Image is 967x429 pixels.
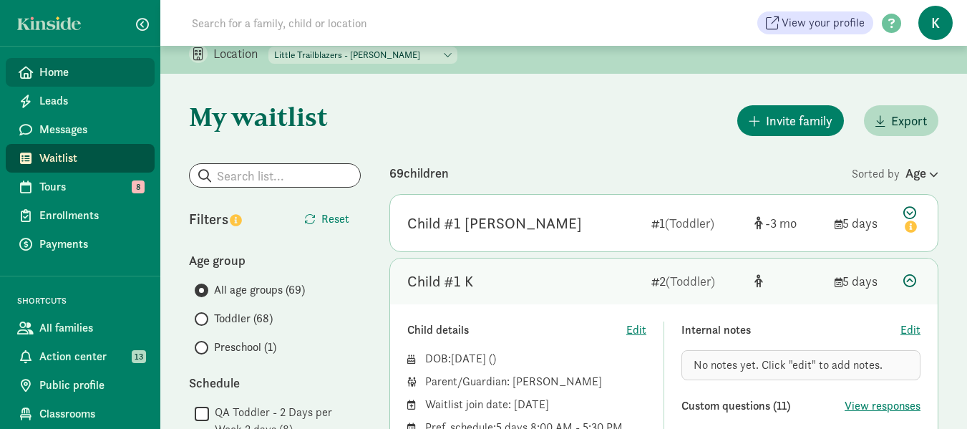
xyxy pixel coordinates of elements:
[39,92,143,110] span: Leads
[407,270,473,293] div: Child #1 K
[6,342,155,371] a: Action center 13
[918,6,953,40] span: K
[6,173,155,201] a: Tours 8
[293,205,361,233] button: Reset
[132,180,145,193] span: 8
[425,396,646,413] div: Waitlist join date: [DATE]
[6,400,155,428] a: Classrooms
[6,115,155,144] a: Messages
[39,150,143,167] span: Waitlist
[189,208,275,230] div: Filters
[190,164,360,187] input: Search list...
[651,271,743,291] div: 2
[183,9,585,37] input: Search for a family, child or location
[757,11,873,34] a: View your profile
[681,397,845,415] div: Custom questions (11)
[737,105,844,136] button: Invite family
[754,213,823,233] div: [object Object]
[407,212,582,235] div: Child #1 Brousseau
[905,163,938,183] div: Age
[6,230,155,259] a: Payments
[39,236,143,253] span: Payments
[425,373,646,390] div: Parent/Guardian: [PERSON_NAME]
[782,14,865,32] span: View your profile
[6,201,155,230] a: Enrollments
[132,350,146,363] span: 13
[666,273,715,289] span: (Toddler)
[754,271,823,291] div: [object Object]
[694,357,883,372] span: No notes yet. Click "edit" to add notes.
[835,213,892,233] div: 5 days
[39,348,143,365] span: Action center
[321,211,349,228] span: Reset
[845,397,920,415] button: View responses
[189,251,361,270] div: Age group
[214,310,273,327] span: Toddler (68)
[6,371,155,400] a: Public profile
[389,163,852,183] div: 69 children
[213,45,268,62] p: Location
[765,215,797,231] span: -3
[6,314,155,342] a: All families
[451,351,486,366] span: [DATE]
[681,322,900,339] div: Internal notes
[835,271,892,291] div: 5 days
[852,163,938,183] div: Sorted by
[39,178,143,196] span: Tours
[766,111,832,130] span: Invite family
[891,111,927,130] span: Export
[895,360,967,429] iframe: Chat Widget
[626,322,646,339] button: Edit
[6,58,155,87] a: Home
[39,121,143,138] span: Messages
[900,322,920,339] button: Edit
[407,322,626,339] div: Child details
[6,87,155,115] a: Leads
[39,377,143,394] span: Public profile
[189,102,361,131] h1: My waitlist
[651,213,743,233] div: 1
[864,105,938,136] button: Export
[39,405,143,423] span: Classrooms
[665,215,714,231] span: (Toddler)
[214,281,305,299] span: All age groups (69)
[6,144,155,173] a: Waitlist
[425,350,646,367] div: DOB: ( )
[39,319,143,337] span: All families
[189,373,361,392] div: Schedule
[39,207,143,224] span: Enrollments
[39,64,143,81] span: Home
[214,339,276,356] span: Preschool (1)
